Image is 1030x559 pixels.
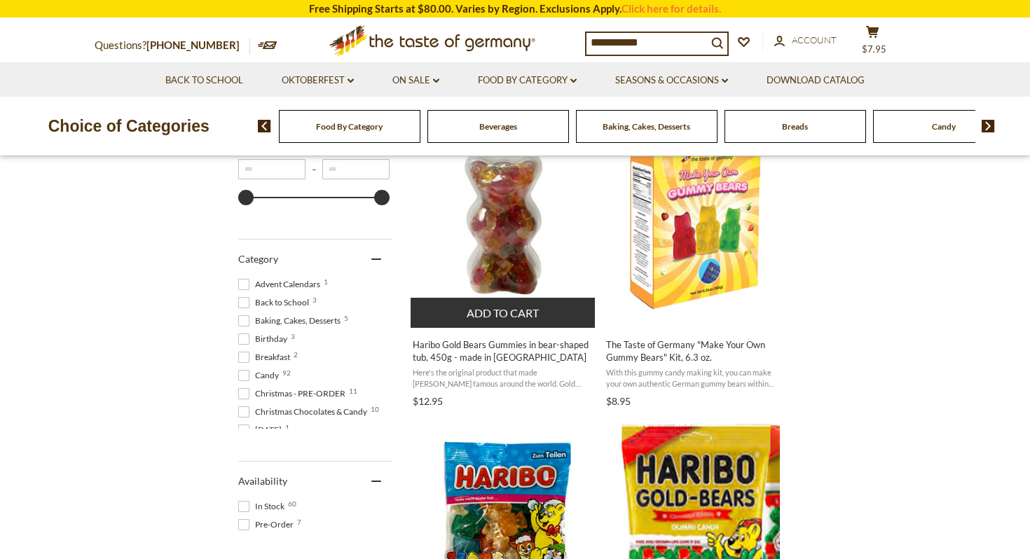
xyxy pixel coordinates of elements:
a: Beverages [479,121,517,132]
input: Maximum value [322,159,390,179]
span: $8.95 [606,395,631,407]
a: Food By Category [316,121,383,132]
span: Account [792,34,837,46]
span: Category [238,253,278,265]
span: 92 [282,369,291,376]
span: Baking, Cakes, Desserts [238,315,345,327]
img: previous arrow [258,120,271,132]
a: Baking, Cakes, Desserts [603,121,690,132]
span: 60 [288,500,296,507]
span: The Taste of Germany "Make Your Own Gummy Bears" Kit, 6.3 oz. [606,338,788,364]
span: Here's the original product that made [PERSON_NAME] famous around the world. Gold Gummy Bears in ... [413,367,594,389]
span: 1 [285,424,289,431]
a: Food By Category [478,73,577,88]
span: [DATE] [238,424,286,436]
a: Candy [932,121,956,132]
span: Christmas - PRE-ORDER [238,387,350,400]
span: Availability [238,475,287,487]
span: Back to School [238,296,313,309]
span: 11 [349,387,357,394]
span: With this gummy candy making kit, you can make your own authentic German gummy bears within minut... [606,367,788,389]
span: 3 [291,333,295,340]
span: Christmas Chocolates & Candy [238,406,371,418]
a: Back to School [165,73,243,88]
a: [PHONE_NUMBER] [146,39,240,51]
input: Minimum value [238,159,305,179]
span: 5 [344,315,348,322]
a: Seasons & Occasions [615,73,728,88]
a: On Sale [392,73,439,88]
span: $12.95 [413,395,443,407]
span: Pre-Order [238,518,298,531]
span: 1 [324,278,328,285]
span: 7 [297,518,301,525]
a: Breads [782,121,808,132]
span: Breakfast [238,351,294,364]
a: Download Catalog [767,73,865,88]
a: Click here for details. [622,2,721,15]
span: Haribo Gold Bears Gummies in bear-shaped tub, 450g - made in [GEOGRAPHIC_DATA] [413,338,594,364]
span: Birthday [238,333,291,345]
img: next arrow [982,120,995,132]
a: Oktoberfest [282,73,354,88]
button: $7.95 [851,25,893,60]
span: In Stock [238,500,289,513]
span: 10 [371,406,379,413]
p: Questions? [95,36,250,55]
span: 2 [294,351,298,358]
span: Advent Calendars [238,278,324,291]
span: 3 [313,296,317,303]
button: Add to cart [411,298,595,328]
a: The Taste of Germany [604,118,790,412]
a: Haribo Gold Bears Gummies in bear-shaped tub, 450g - made in Germany [411,118,596,412]
span: Candy [238,369,283,382]
span: $7.95 [862,43,886,55]
span: – [305,164,322,174]
a: Account [774,33,837,48]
